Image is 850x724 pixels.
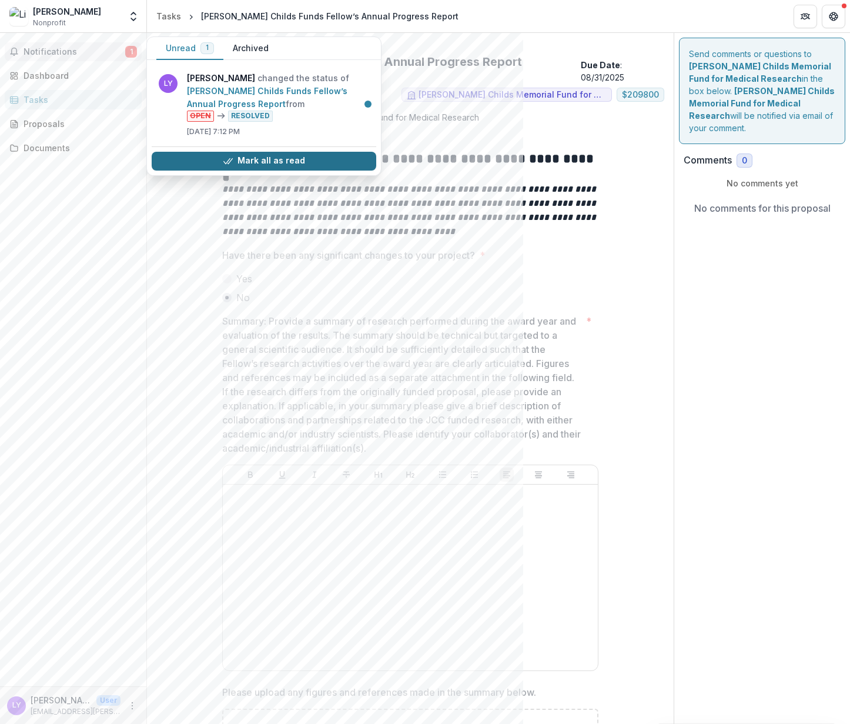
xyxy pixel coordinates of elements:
span: [PERSON_NAME] Childs Memorial Fund for Medical Research [419,90,607,100]
div: [PERSON_NAME] Childs Funds Fellow’s Annual Progress Report [201,10,459,22]
div: Tasks [24,94,132,106]
button: Align Center [531,468,546,482]
a: Tasks [5,90,142,109]
button: Bold [243,468,257,482]
div: Dashboard [24,69,132,82]
p: [PERSON_NAME] [31,694,92,706]
a: Tasks [152,8,186,25]
button: Bullet List [436,468,450,482]
span: Yes [236,272,252,286]
button: Open entity switcher [125,5,142,28]
div: [PERSON_NAME] [33,5,101,18]
button: Align Left [500,468,514,482]
span: 1 [206,44,209,52]
span: Nonprofit [33,18,66,28]
p: changed the status of from [187,72,369,122]
strong: Due Date [581,60,620,70]
h2: Comments [684,155,732,166]
div: Documents [24,142,132,154]
button: Unread [156,37,223,60]
span: $ 209800 [622,90,659,100]
p: [PERSON_NAME] - 2022 [156,42,664,55]
button: Archived [223,37,278,60]
div: Proposals [24,118,132,130]
p: Have there been any significant changes to your project? [222,248,475,262]
a: Dashboard [5,66,142,85]
nav: breadcrumb [152,8,463,25]
p: [EMAIL_ADDRESS][PERSON_NAME][DOMAIN_NAME] [31,706,121,717]
p: No comments yet [684,177,841,189]
button: More [125,699,139,713]
div: Send comments or questions to in the box below. will be notified via email of your comment. [679,38,845,144]
span: 1 [125,46,137,58]
button: Get Help [822,5,845,28]
strong: [PERSON_NAME] Childs Memorial Fund for Medical Research [689,86,835,121]
p: : from [PERSON_NAME] Childs Memorial Fund for Medical Research [166,111,655,124]
p: Please upload any figures and references made in the summary below. [222,685,536,699]
img: Liewei Yan [9,7,28,26]
strong: [PERSON_NAME] Childs Memorial Fund for Medical Research [689,61,831,84]
button: Mark all as read [152,152,376,171]
button: Underline [275,468,289,482]
p: Summary: Provide a summary of research performed during the award year and evaluation of the resu... [222,314,581,455]
span: Notifications [24,47,125,57]
p: : 08/31/2025 [581,59,664,84]
button: Align Right [564,468,578,482]
button: Ordered List [467,468,481,482]
p: User [96,695,121,706]
a: Documents [5,138,142,158]
button: Heading 2 [403,468,417,482]
button: Italicize [307,468,322,482]
button: Partners [794,5,817,28]
a: [PERSON_NAME] Childs Funds Fellow’s Annual Progress Report [187,86,347,109]
button: Strike [339,468,353,482]
p: No comments for this proposal [694,201,831,215]
span: No [236,291,250,305]
div: Liewei Yan [12,702,21,709]
a: Proposals [5,114,142,134]
span: 0 [742,156,747,166]
div: Tasks [156,10,181,22]
button: Heading 1 [372,468,386,482]
button: Notifications1 [5,42,142,61]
